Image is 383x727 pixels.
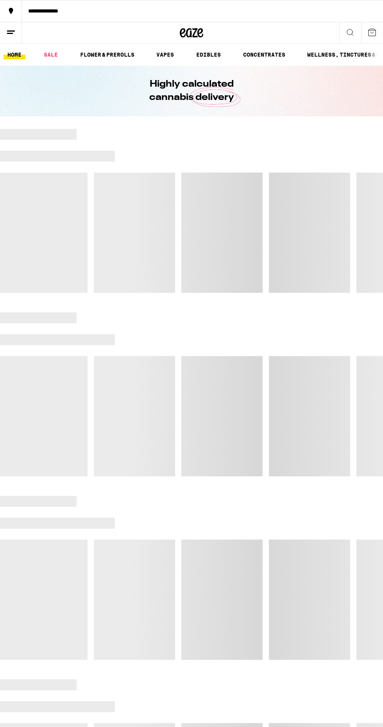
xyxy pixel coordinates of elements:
a: FLOWER & PREROLLS [76,50,138,59]
a: EDIBLES [192,50,225,59]
a: CONCENTRATES [239,50,289,59]
a: SALE [40,50,62,59]
h1: Highly calculated cannabis delivery [127,78,256,104]
a: VAPES [152,50,178,59]
a: HOME [4,50,25,59]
